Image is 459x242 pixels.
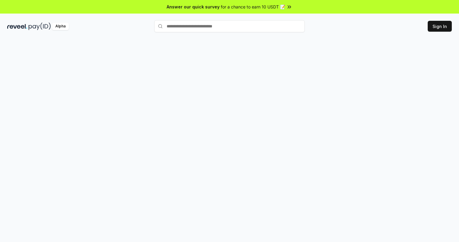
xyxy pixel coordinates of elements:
div: Alpha [52,23,69,30]
img: reveel_dark [7,23,27,30]
button: Sign In [428,21,452,32]
span: for a chance to earn 10 USDT 📝 [221,4,285,10]
span: Answer our quick survey [167,4,220,10]
img: pay_id [29,23,51,30]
